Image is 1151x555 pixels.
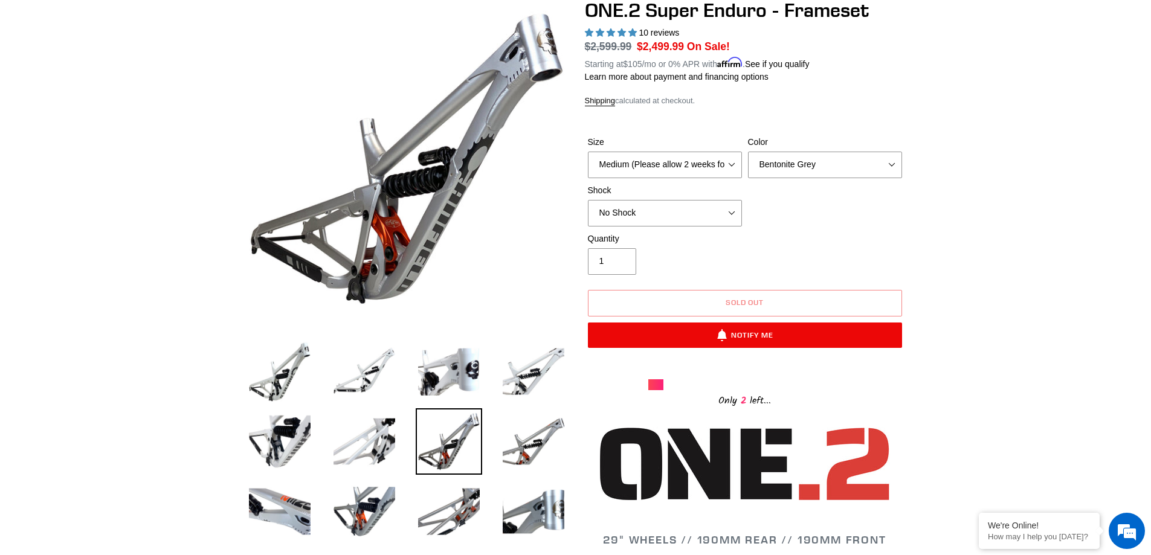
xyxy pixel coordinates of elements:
img: Load image into Gallery viewer, ONE.2 Super Enduro - Frameset [500,408,567,475]
img: Load image into Gallery viewer, ONE.2 Super Enduro - Frameset [331,408,398,475]
a: Shipping [585,96,616,106]
span: 2 [737,393,750,408]
img: Load image into Gallery viewer, ONE.2 Super Enduro - Frameset [247,478,313,545]
span: On Sale! [687,39,730,54]
span: Affirm [717,57,743,68]
p: How may I help you today? [988,532,1091,541]
label: Color [748,136,902,149]
s: $2,599.99 [585,40,632,53]
img: Load image into Gallery viewer, ONE.2 Super Enduro - Frameset [331,338,398,405]
button: Sold out [588,290,902,316]
a: See if you qualify - Learn more about Affirm Financing (opens in modal) [745,59,810,69]
div: Minimize live chat window [198,6,227,35]
img: Load image into Gallery viewer, ONE.2 Super Enduro - Frameset [416,408,482,475]
textarea: Type your message and hit 'Enter' [6,330,230,372]
p: Starting at /mo or 0% APR with . [585,55,810,71]
span: $2,499.99 [637,40,684,53]
span: 5.00 stars [585,28,639,37]
label: Quantity [588,233,742,245]
span: 29" WHEELS // 190MM REAR // 190MM FRONT [603,533,886,547]
div: Navigation go back [13,66,31,85]
img: Load image into Gallery viewer, ONE.2 Super Enduro - Frameset [416,478,482,545]
label: Size [588,136,742,149]
img: Load image into Gallery viewer, ONE.2 Super Enduro - Frameset [500,338,567,405]
button: Notify Me [588,322,902,348]
div: We're Online! [988,521,1091,530]
span: We're online! [70,152,167,274]
div: Chat with us now [81,68,221,83]
img: Load image into Gallery viewer, ONE.2 Super Enduro - Frameset [247,408,313,475]
label: Shock [588,184,742,197]
span: $105 [623,59,642,69]
img: Load image into Gallery viewer, ONE.2 Super Enduro - Frameset [247,338,313,405]
div: Only left... [648,390,842,409]
span: 10 reviews [639,28,679,37]
span: Sold out [726,298,764,307]
img: Load image into Gallery viewer, ONE.2 Super Enduro - Frameset [331,478,398,545]
a: Learn more about payment and financing options [585,72,769,82]
div: calculated at checkout. [585,95,905,107]
img: Load image into Gallery viewer, ONE.2 Super Enduro - Frameset [500,478,567,545]
img: d_696896380_company_1647369064580_696896380 [39,60,69,91]
img: Load image into Gallery viewer, ONE.2 Super Enduro - Frameset [416,338,482,405]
